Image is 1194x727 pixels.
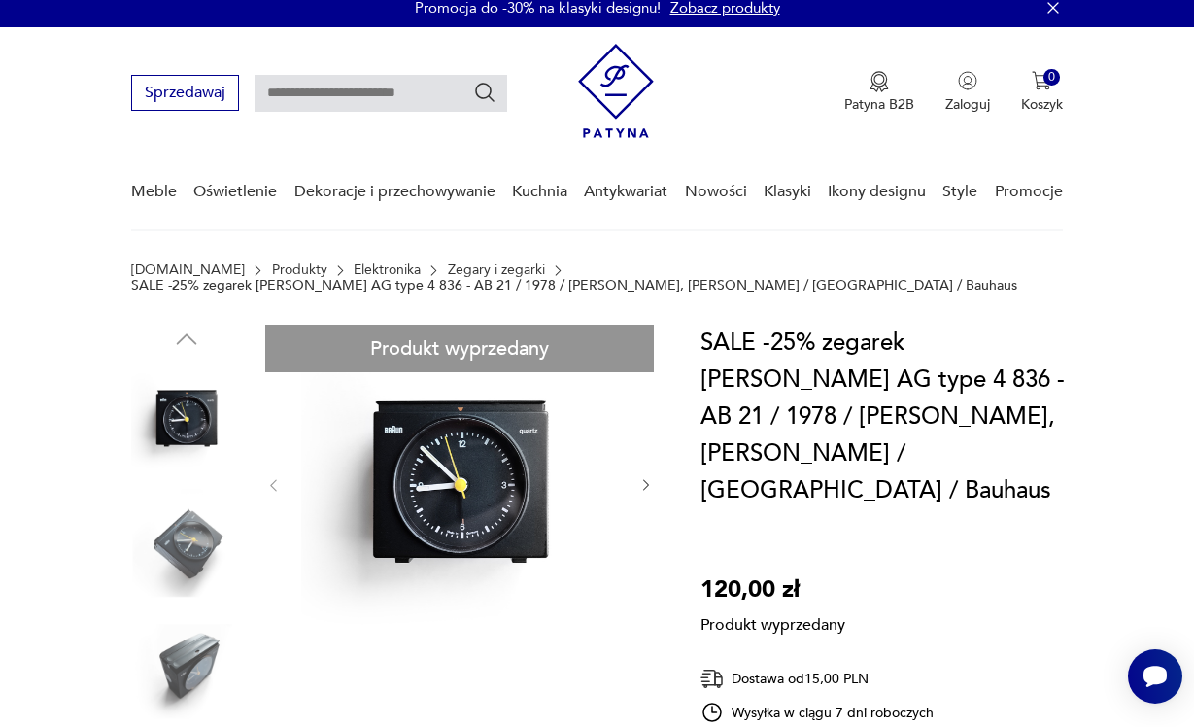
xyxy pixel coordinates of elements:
[584,155,667,229] a: Antykwariat
[1128,649,1182,704] iframe: Smartsupp widget button
[272,262,327,278] a: Produkty
[131,75,239,111] button: Sprzedawaj
[512,155,567,229] a: Kuchnia
[294,155,495,229] a: Dekoracje i przechowywanie
[131,155,177,229] a: Meble
[700,667,934,691] div: Dostawa od 15,00 PLN
[700,325,1073,509] h1: SALE -25% zegarek [PERSON_NAME] AG type 4 836 - AB 21 / 1978 / [PERSON_NAME], [PERSON_NAME] / [GE...
[473,81,496,104] button: Szukaj
[700,571,845,608] p: 120,00 zł
[844,71,914,114] a: Ikona medaluPatyna B2B
[958,71,977,90] img: Ikonka użytkownika
[764,155,811,229] a: Klasyki
[844,95,914,114] p: Patyna B2B
[1021,71,1063,114] button: 0Koszyk
[945,71,990,114] button: Zaloguj
[685,155,747,229] a: Nowości
[1021,95,1063,114] p: Koszyk
[844,71,914,114] button: Patyna B2B
[131,262,245,278] a: [DOMAIN_NAME]
[193,155,277,229] a: Oświetlenie
[700,608,845,636] p: Produkt wyprzedany
[700,667,724,691] img: Ikona dostawy
[354,262,421,278] a: Elektronika
[131,87,239,101] a: Sprzedawaj
[870,71,889,92] img: Ikona medalu
[131,278,1017,294] p: SALE -25% zegarek [PERSON_NAME] AG type 4 836 - AB 21 / 1978 / [PERSON_NAME], [PERSON_NAME] / [GE...
[995,155,1063,229] a: Promocje
[448,262,545,278] a: Zegary i zegarki
[1032,71,1051,90] img: Ikona koszyka
[578,44,654,138] img: Patyna - sklep z meblami i dekoracjami vintage
[1043,69,1060,86] div: 0
[828,155,926,229] a: Ikony designu
[700,701,934,724] div: Wysyłka w ciągu 7 dni roboczych
[942,155,977,229] a: Style
[945,95,990,114] p: Zaloguj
